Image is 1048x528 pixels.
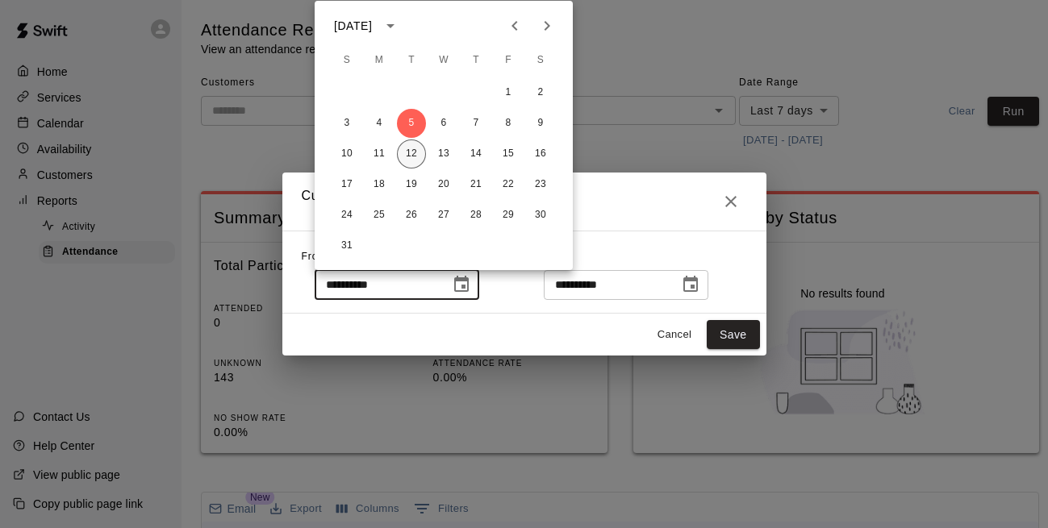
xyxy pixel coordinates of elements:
span: Friday [494,44,523,77]
button: 15 [494,139,523,168]
button: 19 [397,170,426,199]
button: 6 [429,109,458,138]
button: 22 [494,170,523,199]
span: Tuesday [397,44,426,77]
button: 26 [397,201,426,230]
button: 2 [526,78,555,107]
button: Save [707,320,760,350]
button: 28 [461,201,491,230]
button: 9 [526,109,555,138]
button: calendar view is open, switch to year view [377,12,404,39]
span: Saturday [526,44,555,77]
h2: Custom Event Date [282,173,766,231]
button: 18 [365,170,394,199]
button: 10 [332,139,361,168]
button: 31 [332,231,361,260]
button: Close [715,185,747,218]
button: 24 [332,201,361,230]
button: 27 [429,201,458,230]
button: 7 [461,109,491,138]
button: Choose date, selected date is Aug 12, 2025 [674,268,707,301]
button: 12 [397,139,426,168]
button: Choose date, selected date is Aug 5, 2025 [445,268,478,301]
span: Monday [365,44,394,77]
div: [DATE] [334,18,372,35]
button: 14 [461,139,491,168]
button: 20 [429,170,458,199]
button: 3 [332,109,361,138]
button: 23 [526,170,555,199]
button: 4 [365,109,394,138]
button: 16 [526,139,555,168]
button: Cancel [649,322,700,347]
button: Next month [531,10,563,42]
button: 17 [332,170,361,199]
button: Previous month [499,10,531,42]
span: Thursday [461,44,491,77]
button: 13 [429,139,458,168]
button: 29 [494,201,523,230]
span: Sunday [332,44,361,77]
button: 5 [397,109,426,138]
button: 1 [494,78,523,107]
button: 11 [365,139,394,168]
span: From Date [302,251,355,262]
button: 8 [494,109,523,138]
span: Wednesday [429,44,458,77]
button: 25 [365,201,394,230]
button: 21 [461,170,491,199]
button: 30 [526,201,555,230]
